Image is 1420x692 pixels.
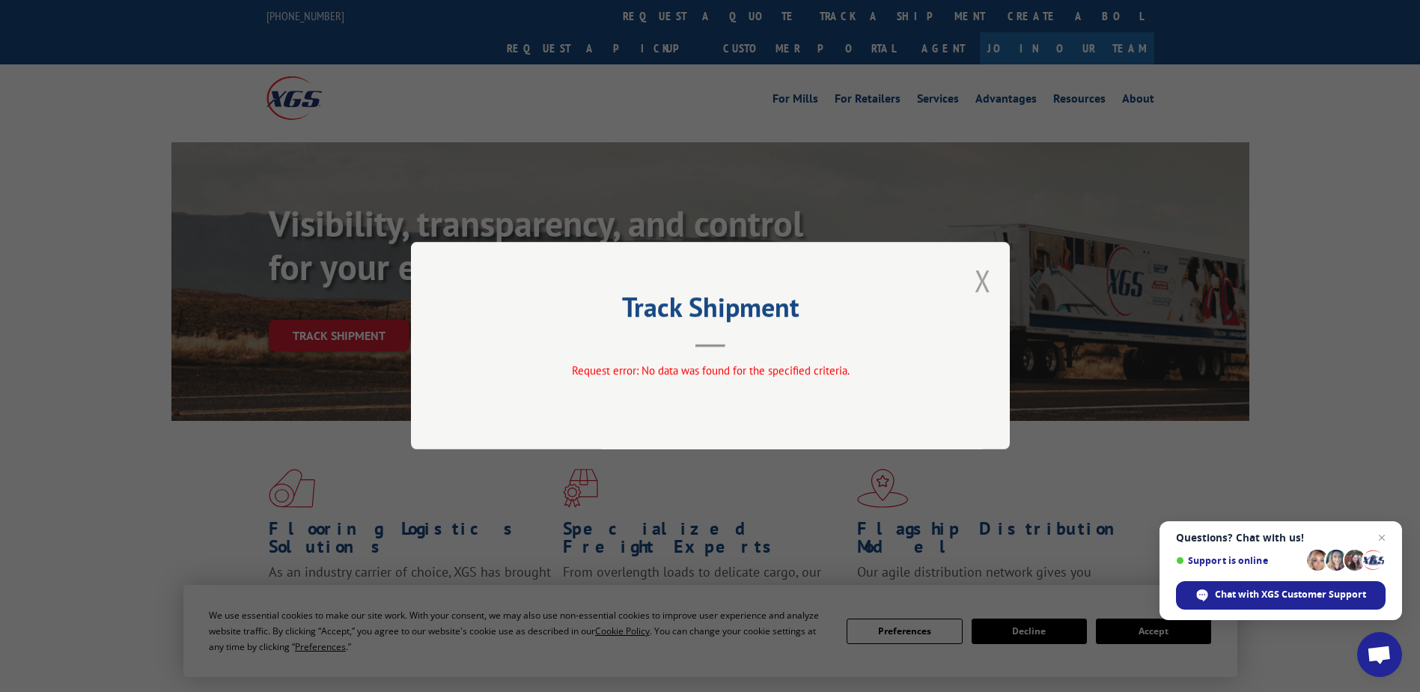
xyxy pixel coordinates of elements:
[1176,555,1302,566] span: Support is online
[486,297,935,325] h2: Track Shipment
[1373,529,1391,547] span: Close chat
[975,261,991,300] button: Close modal
[1357,632,1402,677] div: Open chat
[1176,581,1386,610] div: Chat with XGS Customer Support
[1215,588,1366,601] span: Chat with XGS Customer Support
[571,364,849,378] span: Request error: No data was found for the specified criteria.
[1176,532,1386,544] span: Questions? Chat with us!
